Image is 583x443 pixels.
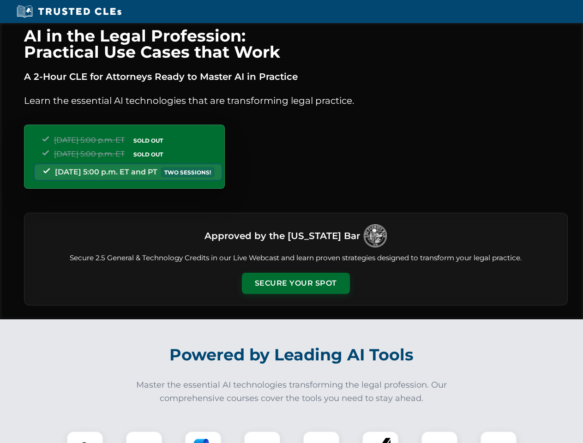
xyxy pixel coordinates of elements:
p: A 2-Hour CLE for Attorneys Ready to Master AI in Practice [24,69,568,84]
h3: Approved by the [US_STATE] Bar [204,227,360,244]
img: Logo [364,224,387,247]
h2: Powered by Leading AI Tools [36,339,547,371]
p: Secure 2.5 General & Technology Credits in our Live Webcast and learn proven strategies designed ... [36,253,556,263]
h1: AI in the Legal Profession: Practical Use Cases that Work [24,28,568,60]
span: [DATE] 5:00 p.m. ET [54,136,125,144]
span: SOLD OUT [130,150,166,159]
p: Learn the essential AI technologies that are transforming legal practice. [24,93,568,108]
span: SOLD OUT [130,136,166,145]
p: Master the essential AI technologies transforming the legal profession. Our comprehensive courses... [130,378,453,405]
img: Trusted CLEs [14,5,124,18]
button: Secure Your Spot [242,273,350,294]
span: [DATE] 5:00 p.m. ET [54,150,125,158]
